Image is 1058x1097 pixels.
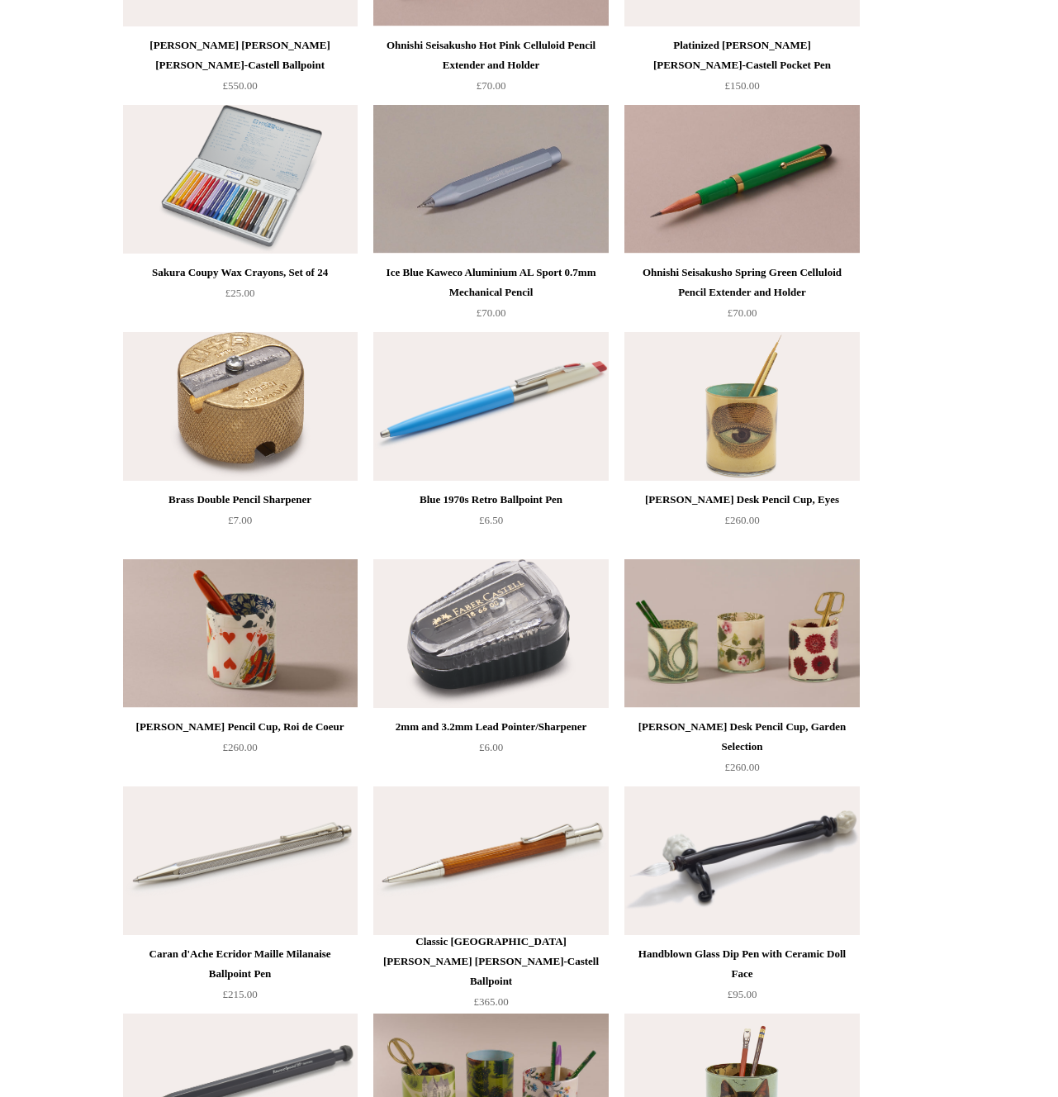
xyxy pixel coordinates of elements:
a: Sakura Coupy Wax Crayons, Set of 24 Sakura Coupy Wax Crayons, Set of 24 [123,105,358,254]
div: [PERSON_NAME] Desk Pencil Cup, Garden Selection [629,717,855,757]
a: Handblown Glass Dip Pen with Ceramic Doll Face £95.00 [624,944,859,1012]
span: £25.00 [225,287,255,299]
div: Caran d'Ache Ecridor Maille Milanaise Ballpoint Pen [127,944,353,984]
img: Brass Double Pencil Sharpener [123,332,358,481]
div: [PERSON_NAME] Pencil Cup, Roi de Coeur [127,717,353,737]
div: Sakura Coupy Wax Crayons, Set of 24 [127,263,353,283]
span: £260.00 [222,741,257,753]
img: Sakura Coupy Wax Crayons, Set of 24 [123,105,358,254]
img: Ohnishi Seisakusho Spring Green Celluloid Pencil Extender and Holder [624,105,859,254]
a: 2mm and 3.2mm Lead Pointer/Sharpener £6.00 [373,717,608,785]
a: [PERSON_NAME] Pencil Cup, Roi de Coeur £260.00 [123,717,358,785]
span: £260.00 [724,514,759,526]
img: 2mm and 3.2mm Lead Pointer/Sharpener [373,559,608,708]
span: £6.50 [479,514,503,526]
div: Ohnishi Seisakusho Spring Green Celluloid Pencil Extender and Holder [629,263,855,302]
a: Ohnishi Seisakusho Spring Green Celluloid Pencil Extender and Holder Ohnishi Seisakusho Spring Gr... [624,105,859,254]
span: £550.00 [222,79,257,92]
img: Ice Blue Kaweco Aluminium AL Sport 0.7mm Mechanical Pencil [373,105,608,254]
a: Blue 1970s Retro Ballpoint Pen £6.50 [373,490,608,558]
img: John Derian Desk Pencil Cup, Garden Selection [624,559,859,708]
span: £70.00 [728,306,757,319]
span: £6.00 [479,741,503,753]
a: Ohnishi Seisakusho Spring Green Celluloid Pencil Extender and Holder £70.00 [624,263,859,330]
a: [PERSON_NAME] [PERSON_NAME] [PERSON_NAME]‑Castell Ballpoint £550.00 [123,36,358,103]
span: £150.00 [724,79,759,92]
div: 2mm and 3.2mm Lead Pointer/Sharpener [377,717,604,737]
div: Handblown Glass Dip Pen with Ceramic Doll Face [629,944,855,984]
div: Classic [GEOGRAPHIC_DATA] [PERSON_NAME] [PERSON_NAME]‑Castell Ballpoint [377,932,604,991]
a: John Derian Desk Pencil Cup, Eyes John Derian Desk Pencil Cup, Eyes [624,332,859,481]
a: Ice Blue Kaweco Aluminium AL Sport 0.7mm Mechanical Pencil Ice Blue Kaweco Aluminium AL Sport 0.7... [373,105,608,254]
img: John Derian Desk Pencil Cup, Roi de Coeur [123,559,358,708]
span: £70.00 [477,79,506,92]
a: Sakura Coupy Wax Crayons, Set of 24 £25.00 [123,263,358,330]
a: [PERSON_NAME] Desk Pencil Cup, Garden Selection £260.00 [624,717,859,785]
a: John Derian Desk Pencil Cup, Garden Selection John Derian Desk Pencil Cup, Garden Selection [624,559,859,708]
div: [PERSON_NAME] Desk Pencil Cup, Eyes [629,490,855,510]
img: Caran d'Ache Ecridor Maille Milanaise Ballpoint Pen [123,786,358,935]
span: £215.00 [222,988,257,1000]
span: £365.00 [473,995,508,1008]
span: £95.00 [728,988,757,1000]
img: Classic Pernambuco Graf Von Faber‑Castell Ballpoint [373,786,608,935]
div: Ice Blue Kaweco Aluminium AL Sport 0.7mm Mechanical Pencil [377,263,604,302]
img: John Derian Desk Pencil Cup, Eyes [624,332,859,481]
a: Ice Blue Kaweco Aluminium AL Sport 0.7mm Mechanical Pencil £70.00 [373,263,608,330]
img: Handblown Glass Dip Pen with Ceramic Doll Face [624,786,859,935]
span: £7.00 [228,514,252,526]
img: Blue 1970s Retro Ballpoint Pen [373,332,608,481]
a: Brass Double Pencil Sharpener Brass Double Pencil Sharpener [123,332,358,481]
a: [PERSON_NAME] Desk Pencil Cup, Eyes £260.00 [624,490,859,558]
a: Classic Pernambuco Graf Von Faber‑Castell Ballpoint Classic Pernambuco Graf Von Faber‑Castell Bal... [373,786,608,935]
div: Brass Double Pencil Sharpener [127,490,353,510]
a: Caran d'Ache Ecridor Maille Milanaise Ballpoint Pen £215.00 [123,944,358,1012]
a: Caran d'Ache Ecridor Maille Milanaise Ballpoint Pen Caran d'Ache Ecridor Maille Milanaise Ballpoi... [123,786,358,935]
div: [PERSON_NAME] [PERSON_NAME] [PERSON_NAME]‑Castell Ballpoint [127,36,353,75]
a: John Derian Desk Pencil Cup, Roi de Coeur John Derian Desk Pencil Cup, Roi de Coeur [123,559,358,708]
div: Blue 1970s Retro Ballpoint Pen [377,490,604,510]
a: Classic [GEOGRAPHIC_DATA] [PERSON_NAME] [PERSON_NAME]‑Castell Ballpoint £365.00 [373,932,608,1012]
a: Handblown Glass Dip Pen with Ceramic Doll Face Handblown Glass Dip Pen with Ceramic Doll Face [624,786,859,935]
a: Brass Double Pencil Sharpener £7.00 [123,490,358,558]
div: Ohnishi Seisakusho Hot Pink Celluloid Pencil Extender and Holder [377,36,604,75]
span: £260.00 [724,761,759,773]
span: £70.00 [477,306,506,319]
a: Ohnishi Seisakusho Hot Pink Celluloid Pencil Extender and Holder £70.00 [373,36,608,103]
div: Platinized [PERSON_NAME] [PERSON_NAME]‑Castell Pocket Pen [629,36,855,75]
a: Blue 1970s Retro Ballpoint Pen Blue 1970s Retro Ballpoint Pen [373,332,608,481]
a: 2mm and 3.2mm Lead Pointer/Sharpener 2mm and 3.2mm Lead Pointer/Sharpener [373,559,608,708]
a: Platinized [PERSON_NAME] [PERSON_NAME]‑Castell Pocket Pen £150.00 [624,36,859,103]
